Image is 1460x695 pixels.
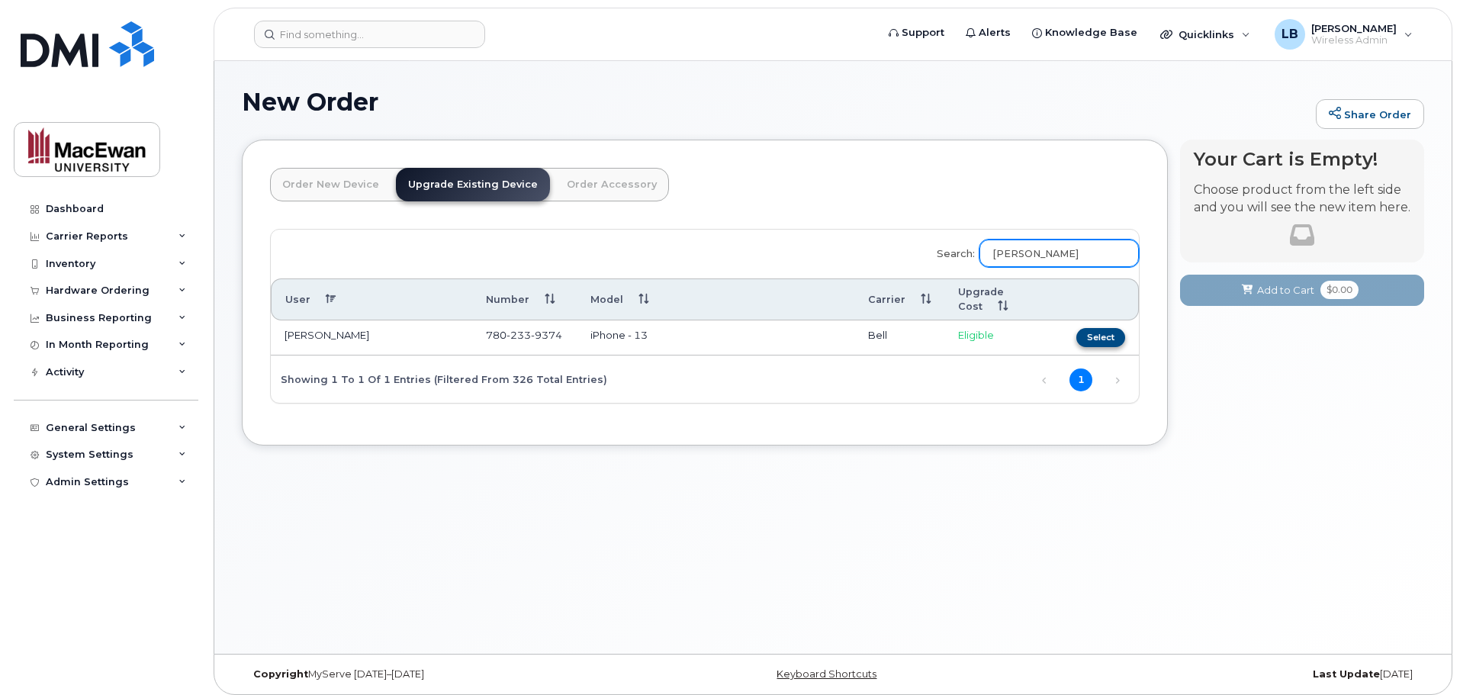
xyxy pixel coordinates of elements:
[979,240,1139,267] input: Search:
[1106,368,1129,391] a: Next
[1194,182,1410,217] p: Choose product from the left side and you will see the new item here.
[1069,368,1092,391] a: 1
[506,329,531,341] span: 233
[271,365,607,391] div: Showing 1 to 1 of 1 entries (filtered from 326 total entries)
[242,668,636,681] div: MyServe [DATE]–[DATE]
[1180,275,1424,306] button: Add to Cart $0.00
[271,320,472,356] td: [PERSON_NAME]
[958,329,994,341] span: Eligible
[1257,283,1314,298] span: Add to Cart
[271,278,472,321] th: User: activate to sort column descending
[854,278,944,321] th: Carrier: activate to sort column ascending
[577,278,854,321] th: Model: activate to sort column ascending
[270,168,391,201] a: Order New Device
[472,278,577,321] th: Number: activate to sort column ascending
[253,668,308,680] strong: Copyright
[1076,328,1125,347] button: Select
[777,668,876,680] a: Keyboard Shortcuts
[1194,149,1410,169] h4: Your Cart is Empty!
[1033,368,1056,391] a: Previous
[486,329,562,341] span: 780
[1030,668,1424,681] div: [DATE]
[1320,281,1359,299] span: $0.00
[531,329,562,341] span: 9374
[944,278,1063,321] th: Upgrade Cost: activate to sort column ascending
[577,320,854,356] td: iPhone - 13
[927,230,1139,272] label: Search:
[854,320,944,356] td: Bell
[396,168,550,201] a: Upgrade Existing Device
[555,168,669,201] a: Order Accessory
[1316,99,1424,130] a: Share Order
[1313,668,1380,680] strong: Last Update
[242,88,1308,115] h1: New Order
